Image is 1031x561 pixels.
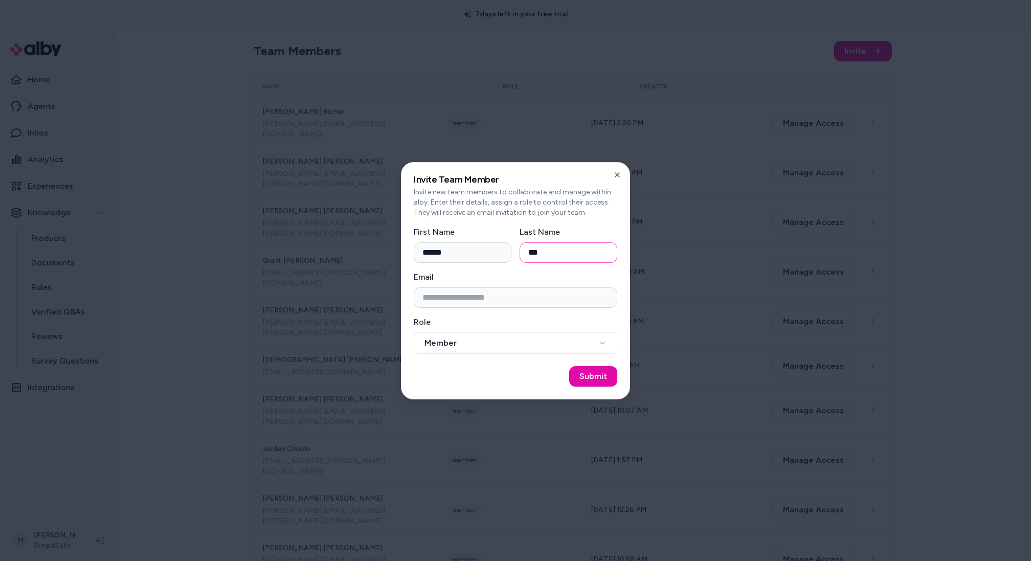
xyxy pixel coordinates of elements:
p: Invite new team members to collaborate and manage within alby. Enter their details, assign a role... [414,187,617,218]
label: Role [414,317,431,327]
h2: Invite Team Member [414,175,617,184]
label: Email [414,272,434,282]
label: Last Name [520,227,560,237]
label: First Name [414,227,455,237]
button: Submit [569,366,617,387]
